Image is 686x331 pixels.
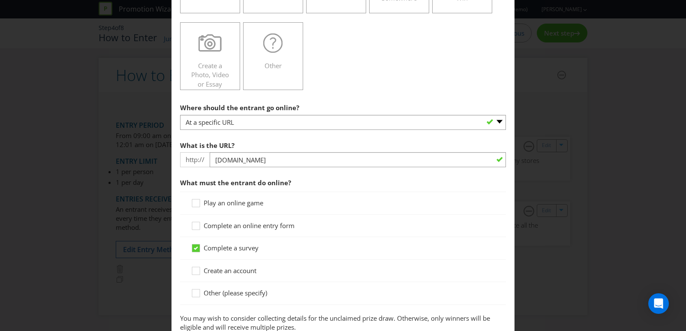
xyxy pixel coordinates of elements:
[648,293,669,314] div: Open Intercom Messenger
[204,244,259,252] span: Complete a survey
[204,266,256,275] span: Create an account
[180,178,291,187] span: What must the entrant do online?
[180,103,299,112] span: Where should the entrant go online?
[265,61,282,70] span: Other
[204,289,267,297] span: Other (please specify)
[204,221,295,230] span: Complete an online entry form
[180,141,235,150] span: What is the URL?
[180,152,210,167] span: http://
[191,61,229,88] span: Create a Photo, Video or Essay
[204,199,263,207] span: Play an online game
